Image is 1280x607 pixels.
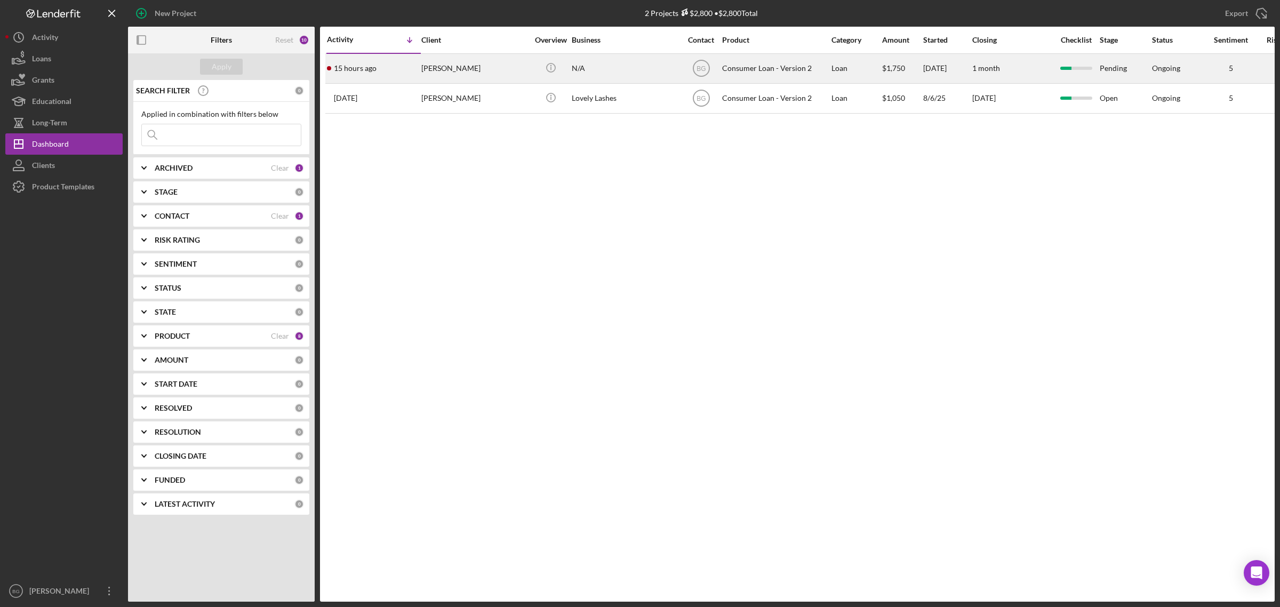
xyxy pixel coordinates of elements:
[12,588,20,594] text: BG
[882,63,905,73] span: $1,750
[5,91,123,112] button: Educational
[155,212,189,220] b: CONTACT
[294,187,304,197] div: 0
[155,3,196,24] div: New Project
[882,93,905,102] span: $1,050
[294,427,304,437] div: 0
[294,499,304,509] div: 0
[155,188,178,196] b: STAGE
[572,36,678,44] div: Business
[155,164,193,172] b: ARCHIVED
[882,36,922,44] div: Amount
[923,84,971,113] div: 8/6/25
[923,36,971,44] div: Started
[32,133,69,157] div: Dashboard
[1152,64,1180,73] div: Ongoing
[275,36,293,44] div: Reset
[697,95,706,102] text: BG
[421,36,528,44] div: Client
[200,59,243,75] button: Apply
[831,36,881,44] div: Category
[1152,94,1180,102] div: Ongoing
[294,86,304,95] div: 0
[722,84,829,113] div: Consumer Loan - Version 2
[421,84,528,113] div: [PERSON_NAME]
[5,112,123,133] button: Long-Term
[645,9,758,18] div: 2 Projects • $2,800 Total
[294,163,304,173] div: 1
[32,155,55,179] div: Clients
[294,355,304,365] div: 0
[531,36,571,44] div: Overview
[1204,94,1258,102] div: 5
[722,36,829,44] div: Product
[972,93,996,102] time: [DATE]
[972,36,1052,44] div: Closing
[294,211,304,221] div: 1
[155,500,215,508] b: LATEST ACTIVITY
[155,452,206,460] b: CLOSING DATE
[572,54,678,83] div: N/A
[1204,64,1258,73] div: 5
[1152,36,1203,44] div: Status
[1100,36,1151,44] div: Stage
[1225,3,1248,24] div: Export
[155,236,200,244] b: RISK RATING
[5,69,123,91] button: Grants
[155,404,192,412] b: RESOLVED
[697,65,706,73] text: BG
[831,84,881,113] div: Loan
[1204,36,1258,44] div: Sentiment
[5,48,123,69] button: Loans
[294,451,304,461] div: 0
[5,155,123,176] button: Clients
[334,94,357,102] time: 2025-08-08 17:06
[678,9,713,18] div: $2,800
[5,580,123,602] button: BG[PERSON_NAME]
[327,35,374,44] div: Activity
[271,164,289,172] div: Clear
[155,332,190,340] b: PRODUCT
[211,36,232,44] b: Filters
[334,64,377,73] time: 2025-09-29 23:42
[212,59,231,75] div: Apply
[1244,560,1269,586] div: Open Intercom Messenger
[271,332,289,340] div: Clear
[1100,84,1151,113] div: Open
[141,110,301,118] div: Applied in combination with filters below
[294,475,304,485] div: 0
[294,403,304,413] div: 0
[5,27,123,48] button: Activity
[1053,36,1099,44] div: Checklist
[831,54,881,83] div: Loan
[722,54,829,83] div: Consumer Loan - Version 2
[155,476,185,484] b: FUNDED
[32,69,54,93] div: Grants
[5,176,123,197] button: Product Templates
[294,235,304,245] div: 0
[294,283,304,293] div: 0
[128,3,207,24] button: New Project
[155,308,176,316] b: STATE
[32,48,51,72] div: Loans
[155,260,197,268] b: SENTIMENT
[32,112,67,136] div: Long-Term
[5,133,123,155] button: Dashboard
[32,27,58,51] div: Activity
[136,86,190,95] b: SEARCH FILTER
[1214,3,1275,24] button: Export
[155,356,188,364] b: AMOUNT
[27,580,96,604] div: [PERSON_NAME]
[421,54,528,83] div: [PERSON_NAME]
[923,54,971,83] div: [DATE]
[299,35,309,45] div: 10
[1100,54,1151,83] div: Pending
[155,380,197,388] b: START DATE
